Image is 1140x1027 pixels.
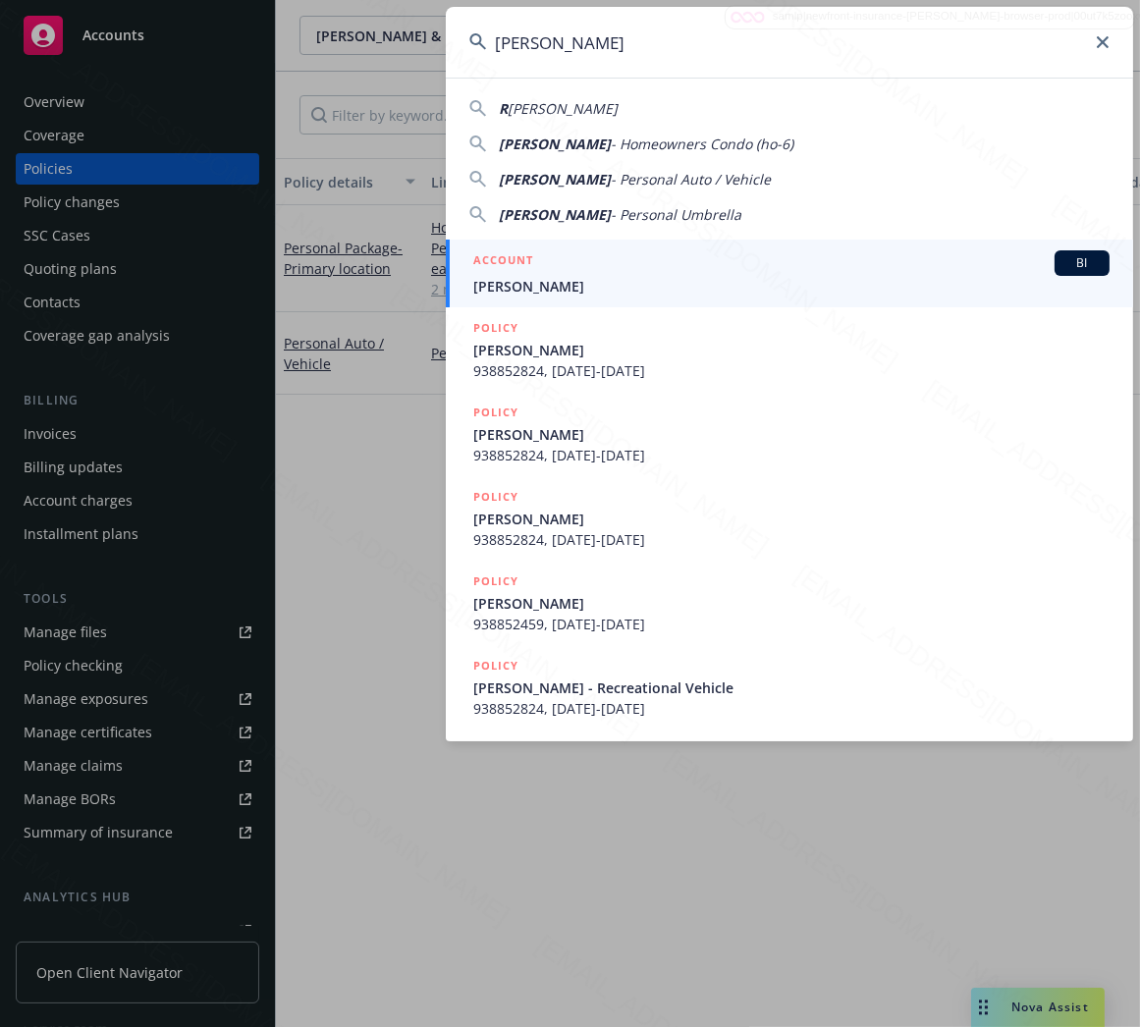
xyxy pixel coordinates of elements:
[446,645,1133,730] a: POLICY[PERSON_NAME] - Recreational Vehicle938852824, [DATE]-[DATE]
[473,276,1110,297] span: [PERSON_NAME]
[499,170,611,189] span: [PERSON_NAME]
[499,135,611,153] span: [PERSON_NAME]
[499,99,508,118] span: R
[1062,254,1102,272] span: BI
[499,205,611,224] span: [PERSON_NAME]
[446,307,1133,392] a: POLICY[PERSON_NAME]938852824, [DATE]-[DATE]
[473,340,1110,360] span: [PERSON_NAME]
[446,240,1133,307] a: ACCOUNTBI[PERSON_NAME]
[611,205,741,224] span: - Personal Umbrella
[473,360,1110,381] span: 938852824, [DATE]-[DATE]
[473,509,1110,529] span: [PERSON_NAME]
[473,656,518,676] h5: POLICY
[473,593,1110,614] span: [PERSON_NAME]
[473,403,518,422] h5: POLICY
[473,318,518,338] h5: POLICY
[473,614,1110,634] span: 938852459, [DATE]-[DATE]
[473,487,518,507] h5: POLICY
[446,392,1133,476] a: POLICY[PERSON_NAME]938852824, [DATE]-[DATE]
[473,250,533,274] h5: ACCOUNT
[446,561,1133,645] a: POLICY[PERSON_NAME]938852459, [DATE]-[DATE]
[473,445,1110,465] span: 938852824, [DATE]-[DATE]
[473,677,1110,698] span: [PERSON_NAME] - Recreational Vehicle
[611,170,771,189] span: - Personal Auto / Vehicle
[446,7,1133,78] input: Search...
[611,135,793,153] span: - Homeowners Condo (ho-6)
[508,99,618,118] span: [PERSON_NAME]
[473,571,518,591] h5: POLICY
[473,698,1110,719] span: 938852824, [DATE]-[DATE]
[473,424,1110,445] span: [PERSON_NAME]
[473,529,1110,550] span: 938852824, [DATE]-[DATE]
[446,476,1133,561] a: POLICY[PERSON_NAME]938852824, [DATE]-[DATE]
